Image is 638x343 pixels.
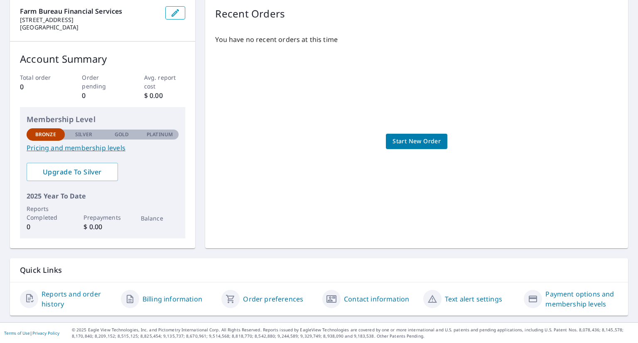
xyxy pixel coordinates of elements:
p: Bronze [35,131,56,138]
p: $ 0.00 [144,91,186,100]
p: © 2025 Eagle View Technologies, Inc. and Pictometry International Corp. All Rights Reserved. Repo... [72,327,634,339]
p: Prepayments [83,213,122,222]
p: [GEOGRAPHIC_DATA] [20,24,159,31]
p: 0 [82,91,123,100]
p: 2025 Year To Date [27,191,179,201]
p: 0 [20,82,61,92]
a: Text alert settings [445,294,502,304]
span: Start New Order [393,136,441,147]
a: Start New Order [386,134,447,149]
p: 0 [27,222,65,232]
span: Upgrade To Silver [33,167,111,176]
a: Reports and order history [42,289,114,309]
a: Payment options and membership levels [545,289,618,309]
a: Billing information [142,294,202,304]
p: Order pending [82,73,123,91]
p: Quick Links [20,265,618,275]
a: Terms of Use [4,330,30,336]
p: Account Summary [20,51,185,66]
p: You have no recent orders at this time [215,34,618,44]
p: Avg. report cost [144,73,186,91]
a: Pricing and membership levels [27,143,179,153]
a: Contact information [344,294,409,304]
p: Platinum [147,131,173,138]
a: Order preferences [243,294,303,304]
p: Farm Bureau Financial Services [20,6,159,16]
p: $ 0.00 [83,222,122,232]
p: [STREET_ADDRESS] [20,16,159,24]
p: Reports Completed [27,204,65,222]
p: Gold [115,131,129,138]
p: Silver [75,131,93,138]
a: Privacy Policy [32,330,59,336]
p: Total order [20,73,61,82]
p: Recent Orders [215,6,285,21]
p: Membership Level [27,114,179,125]
p: | [4,331,59,336]
a: Upgrade To Silver [27,163,118,181]
p: Balance [141,214,179,223]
